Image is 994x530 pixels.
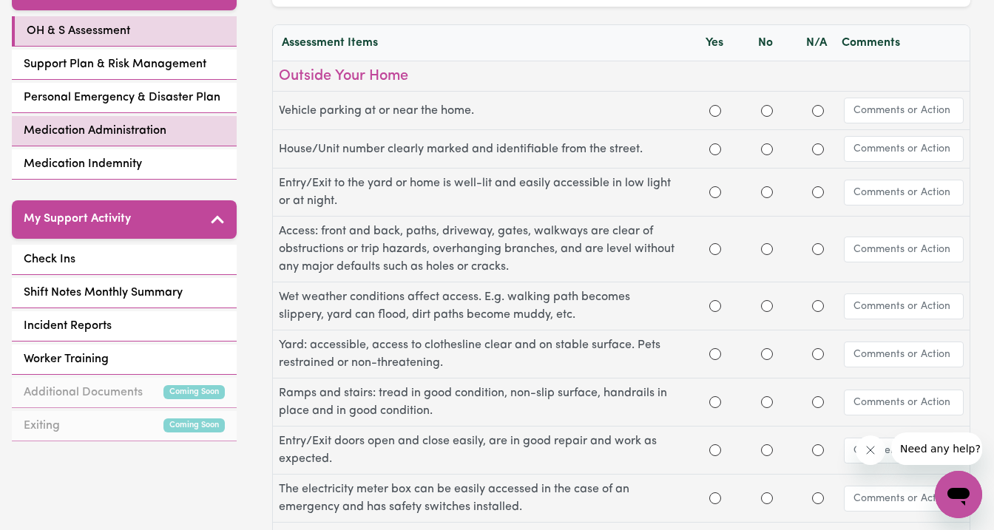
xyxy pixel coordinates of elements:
input: Comments or Action [844,342,964,367]
input: No [761,348,773,360]
input: N/A [812,348,824,360]
label: House/Unit number clearly marked and identifiable from the street. [279,140,690,158]
input: Yes [709,348,721,360]
a: Personal Emergency & Disaster Plan [12,83,237,113]
iframe: Message from company [891,432,982,465]
input: N/A [812,143,824,155]
span: Check Ins [24,251,75,268]
input: No [761,444,773,456]
span: Shift Notes Monthly Summary [24,284,183,302]
input: N/A [812,396,824,408]
input: N/A [812,492,824,504]
label: Entry/Exit to the yard or home is well-lit and easily accessible in low light or at night. [279,174,690,210]
input: Comments or Action [844,293,964,319]
input: Yes [709,444,721,456]
div: N/A [791,34,842,52]
span: Support Plan & Risk Management [24,55,206,73]
input: Comments or Action [844,486,964,512]
input: Comments or Action [844,438,964,463]
a: Worker Training [12,344,237,375]
input: Yes [709,143,721,155]
label: Ramps and stairs: tread in good condition, non-slip surface, handrails in place and in good condi... [279,384,690,420]
label: The electricity meter box can be easily accessed in the case of an emergency and has safety switc... [279,480,690,516]
input: No [761,396,773,408]
input: Comments or Action [844,237,964,262]
input: N/A [812,243,824,255]
a: Check Ins [12,245,237,275]
small: Coming Soon [163,385,225,399]
input: N/A [812,105,824,117]
input: No [761,186,773,198]
label: Yard: accessible, access to clothesline clear and on stable surface. Pets restrained or non-threa... [279,336,690,372]
span: Exiting [24,417,60,435]
a: Support Plan & Risk Management [12,50,237,80]
label: Entry/Exit doors open and close easily, are in good repair and work as expected. [279,432,690,468]
div: No [740,34,791,52]
a: Additional DocumentsComing Soon [12,378,237,408]
input: No [761,243,773,255]
input: N/A [812,186,824,198]
span: Additional Documents [24,384,143,401]
span: Medication Indemnity [24,155,142,173]
input: Comments or Action [844,180,964,205]
input: N/A [812,444,824,456]
input: N/A [812,300,824,312]
a: OH & S Assessment [12,16,237,47]
a: ExitingComing Soon [12,411,237,441]
label: Access: front and back, paths, driveway, gates, walkways are clear of obstructions or trip hazard... [279,222,690,276]
label: Vehicle parking at or near the home. [279,102,690,120]
input: Yes [709,243,721,255]
iframe: Close message [856,435,885,465]
a: Shift Notes Monthly Summary [12,278,237,308]
input: No [761,105,773,117]
input: No [761,300,773,312]
input: No [761,143,773,155]
div: Yes [689,34,740,52]
button: My Support Activity [12,200,237,239]
span: Medication Administration [24,122,166,140]
div: Comments [842,34,961,52]
iframe: Button to launch messaging window [935,471,982,518]
input: Yes [709,396,721,408]
h3: Outside Your Home [279,67,964,85]
span: Incident Reports [24,317,112,335]
input: Yes [709,492,721,504]
input: Comments or Action [844,390,964,415]
h5: My Support Activity [24,212,131,226]
a: Incident Reports [12,311,237,342]
span: Worker Training [24,350,109,368]
div: Assessment Items [282,34,689,52]
input: No [761,492,773,504]
a: Medication Indemnity [12,149,237,180]
input: Yes [709,186,721,198]
span: OH & S Assessment [27,22,130,40]
input: Yes [709,105,721,117]
label: Wet weather conditions affect access. E.g. walking path becomes slippery, yard can flood, dirt pa... [279,288,690,324]
a: Medication Administration [12,116,237,146]
small: Coming Soon [163,418,225,432]
input: Comments or Action [844,98,964,123]
input: Comments or Action [844,136,964,162]
input: Yes [709,300,721,312]
span: Personal Emergency & Disaster Plan [24,89,220,106]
